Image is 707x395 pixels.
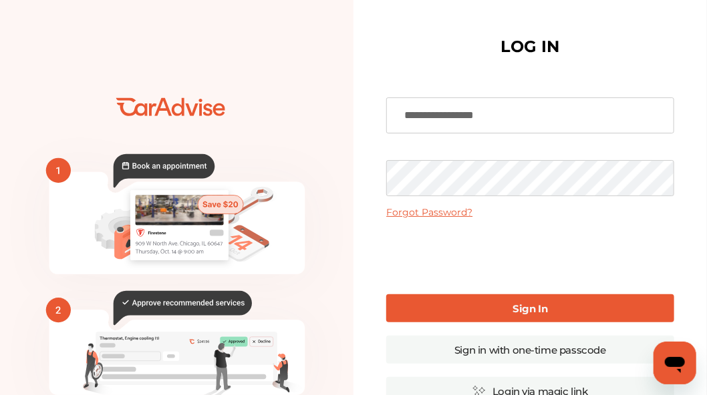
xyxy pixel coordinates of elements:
a: Forgot Password? [386,206,472,218]
iframe: reCAPTCHA [428,229,631,281]
a: Sign in with one-time passcode [386,336,674,364]
h1: LOG IN [501,40,559,53]
b: Sign In [513,302,547,315]
iframe: Button to launch messaging window [654,342,696,384]
a: Sign In [386,294,674,322]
